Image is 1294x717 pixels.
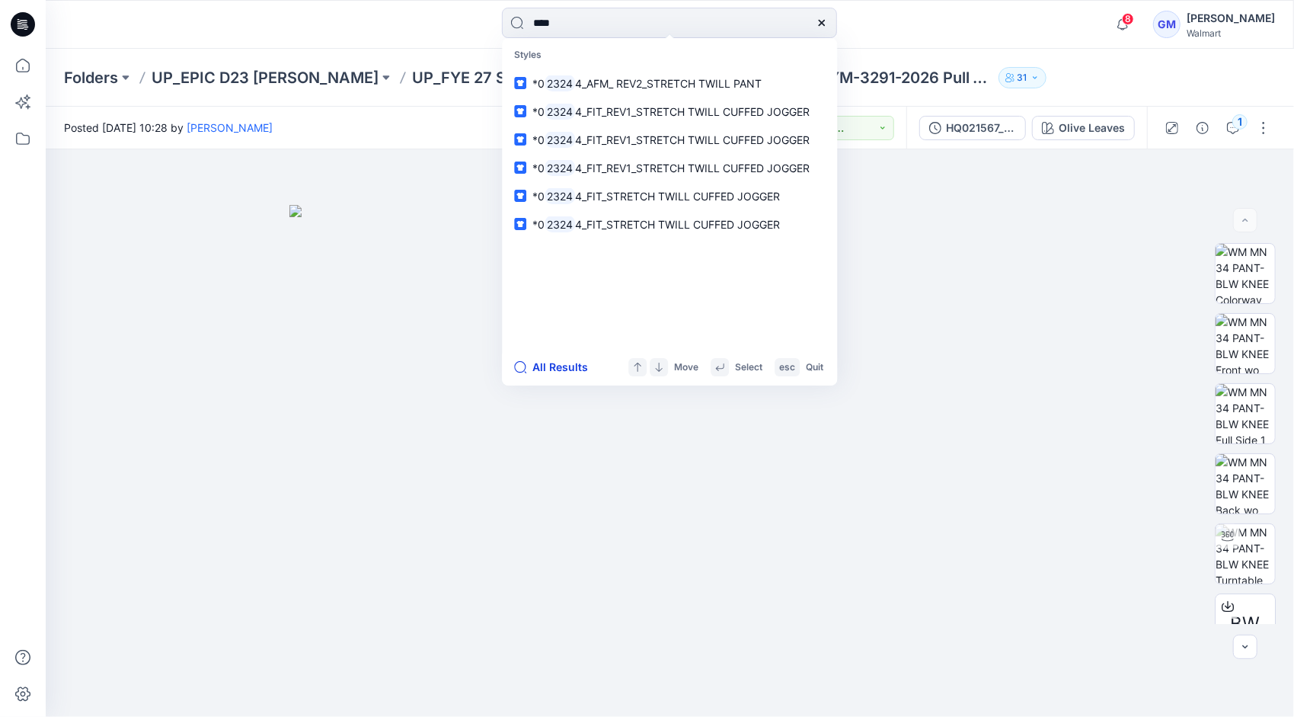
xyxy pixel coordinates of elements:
[1187,27,1275,39] div: Walmart
[505,69,834,98] a: *023244_AFM_ REV2_STRETCH TWILL PANT
[1221,116,1245,140] button: 1
[1216,524,1275,584] img: WM MN 34 PANT-BLW KNEE Turntable with Avatar
[674,360,698,376] p: Move
[545,103,575,120] mark: 2324
[806,360,823,376] p: Quit
[505,210,834,238] a: *023244_FIT_STRETCH TWILL CUFFED JOGGER
[719,67,992,88] p: HQ021567_WMYM-3291-2026 Pull On Jogger
[575,77,762,90] span: 4_AFM_ REV2_STRETCH TWILL PANT
[514,358,598,376] button: All Results
[64,67,118,88] a: Folders
[735,360,762,376] p: Select
[919,116,1026,140] button: HQ021567_WMYM-3291-2026 Pull On Jogger_Full Colorway
[152,67,379,88] a: UP_EPIC D23 [PERSON_NAME]
[412,67,685,88] a: UP_FYE 27 S1_D23_YOUNG MENS BOTTOMS EPIC
[1216,454,1275,514] img: WM MN 34 PANT-BLW KNEE Back wo Avatar
[505,126,834,154] a: *023244_FIT_REV1_STRETCH TWILL CUFFED JOGGER
[545,187,575,205] mark: 2324
[187,121,273,134] a: [PERSON_NAME]
[946,120,1016,136] div: HQ021567_WMYM-3291-2026 Pull On Jogger_Full Colorway
[998,67,1046,88] button: 31
[1018,69,1027,86] p: 31
[1122,13,1134,25] span: 8
[1190,116,1215,140] button: Details
[1216,244,1275,303] img: WM MN 34 PANT-BLW KNEE Colorway wo Avatar
[1216,314,1275,373] img: WM MN 34 PANT-BLW KNEE Front wo Avatar
[575,133,810,146] span: 4_FIT_REV1_STRETCH TWILL CUFFED JOGGER
[1032,116,1135,140] button: Olive Leaves
[575,218,780,231] span: 4_FIT_STRETCH TWILL CUFFED JOGGER
[1059,120,1125,136] div: Olive Leaves
[545,75,575,92] mark: 2324
[1232,114,1248,130] div: 1
[779,360,795,376] p: esc
[1153,11,1181,38] div: GM
[505,98,834,126] a: *023244_FIT_REV1_STRETCH TWILL CUFFED JOGGER
[575,162,810,174] span: 4_FIT_REV1_STRETCH TWILL CUFFED JOGGER
[545,159,575,177] mark: 2324
[575,105,810,118] span: 4_FIT_REV1_STRETCH TWILL CUFFED JOGGER
[1231,610,1260,638] span: BW
[575,190,780,203] span: 4_FIT_STRETCH TWILL CUFFED JOGGER
[64,120,273,136] span: Posted [DATE] 10:28 by
[545,216,575,233] mark: 2324
[545,131,575,149] mark: 2324
[1187,9,1275,27] div: [PERSON_NAME]
[1216,384,1275,443] img: WM MN 34 PANT-BLW KNEE Full Side 1 wo Avatar
[505,182,834,210] a: *023244_FIT_STRETCH TWILL CUFFED JOGGER
[505,41,834,69] p: Styles
[505,154,834,182] a: *023244_FIT_REV1_STRETCH TWILL CUFFED JOGGER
